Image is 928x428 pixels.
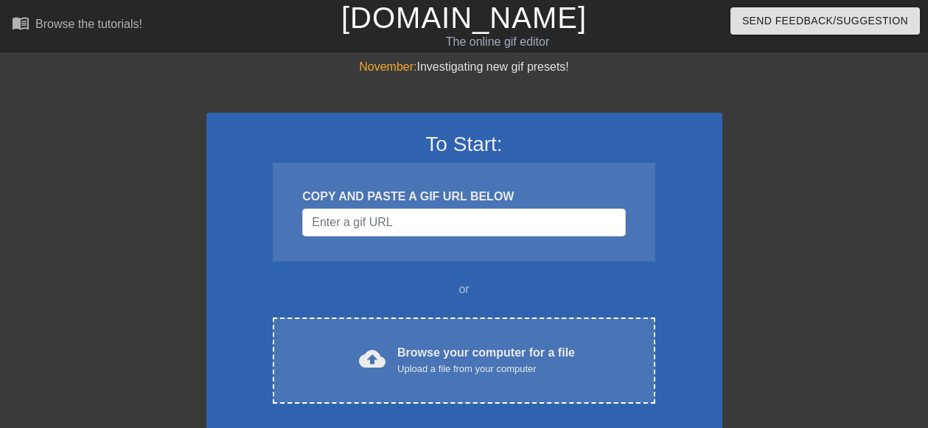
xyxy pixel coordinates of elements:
[302,208,625,236] input: Username
[730,7,920,35] button: Send Feedback/Suggestion
[742,12,908,30] span: Send Feedback/Suggestion
[359,345,385,372] span: cloud_upload
[317,33,679,51] div: The online gif editor
[35,18,142,30] div: Browse the tutorials!
[12,14,29,32] span: menu_book
[226,132,703,157] h3: To Start:
[206,58,722,76] div: Investigating new gif presets!
[245,281,684,298] div: or
[359,60,416,73] span: November:
[397,344,575,376] div: Browse your computer for a file
[341,1,587,34] a: [DOMAIN_NAME]
[302,188,625,206] div: COPY AND PASTE A GIF URL BELOW
[12,14,142,37] a: Browse the tutorials!
[397,362,575,376] div: Upload a file from your computer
